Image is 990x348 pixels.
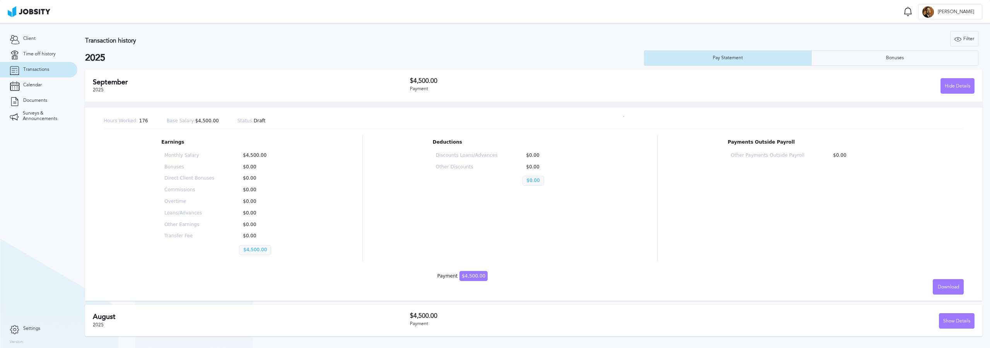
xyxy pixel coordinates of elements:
p: $0.00 [829,153,903,158]
span: 2025 [93,87,104,93]
label: Version: [10,340,24,345]
img: ab4bad089aa723f57921c736e9817d99.png [8,6,50,17]
p: Other Earnings [164,222,214,228]
p: $4,500.00 [167,118,219,124]
div: Filter [951,31,978,47]
span: Client [23,36,36,41]
p: $0.00 [239,165,289,170]
h3: $4,500.00 [410,312,692,319]
button: Pay Statement [644,50,811,66]
div: Hide Details [941,79,974,94]
button: Show Details [939,313,975,329]
p: Transfer Fee [164,233,214,239]
p: Monthly Salary [164,153,214,158]
p: Overtime [164,199,214,204]
span: Status: [237,118,254,123]
span: Base Salary: [167,118,195,123]
div: Pay Statement [709,55,747,61]
span: $4,500.00 [459,271,488,281]
p: Earnings [161,140,292,145]
p: $0.00 [239,233,289,239]
span: Surveys & Announcements [23,111,68,122]
div: Payment [410,86,692,92]
p: Bonuses [164,165,214,170]
p: Payments Outside Payroll [728,140,906,145]
p: Direct Client Bonuses [164,176,214,181]
span: Hours Worked: [104,118,138,123]
p: Other Discounts [436,165,498,170]
div: L [922,6,934,18]
span: Settings [23,326,40,331]
span: Documents [23,98,47,103]
div: Show Details [939,314,974,329]
p: 176 [104,118,148,124]
h2: August [93,313,410,321]
span: Time off history [23,51,56,57]
div: Payment [437,274,488,279]
p: $4,500.00 [239,245,271,255]
button: Download [933,279,964,295]
button: Bonuses [811,50,979,66]
h3: $4,500.00 [410,77,692,84]
p: Discounts Loans/Advances [436,153,498,158]
button: Hide Details [940,78,975,94]
p: Commissions [164,187,214,193]
h2: 2025 [85,53,644,63]
h3: Transaction history [85,37,575,44]
p: Deductions [433,140,587,145]
p: Loans/Advances [164,211,214,216]
h2: September [93,78,410,86]
span: [PERSON_NAME] [934,9,978,15]
span: Download [938,285,959,290]
p: $0.00 [522,153,584,158]
span: Calendar [23,82,42,88]
p: $0.00 [239,222,289,228]
button: Filter [950,31,978,46]
p: $0.00 [522,165,584,170]
div: Bonuses [882,55,908,61]
p: $0.00 [239,176,289,181]
button: L[PERSON_NAME] [918,4,982,19]
span: 2025 [93,322,104,327]
p: $4,500.00 [239,153,289,158]
p: $0.00 [239,211,289,216]
div: Payment [410,321,692,327]
p: $0.00 [522,176,544,186]
p: $0.00 [239,187,289,193]
p: $0.00 [239,199,289,204]
p: Draft [237,118,266,124]
p: Other Payments Outside Payroll [731,153,804,158]
span: Transactions [23,67,49,72]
